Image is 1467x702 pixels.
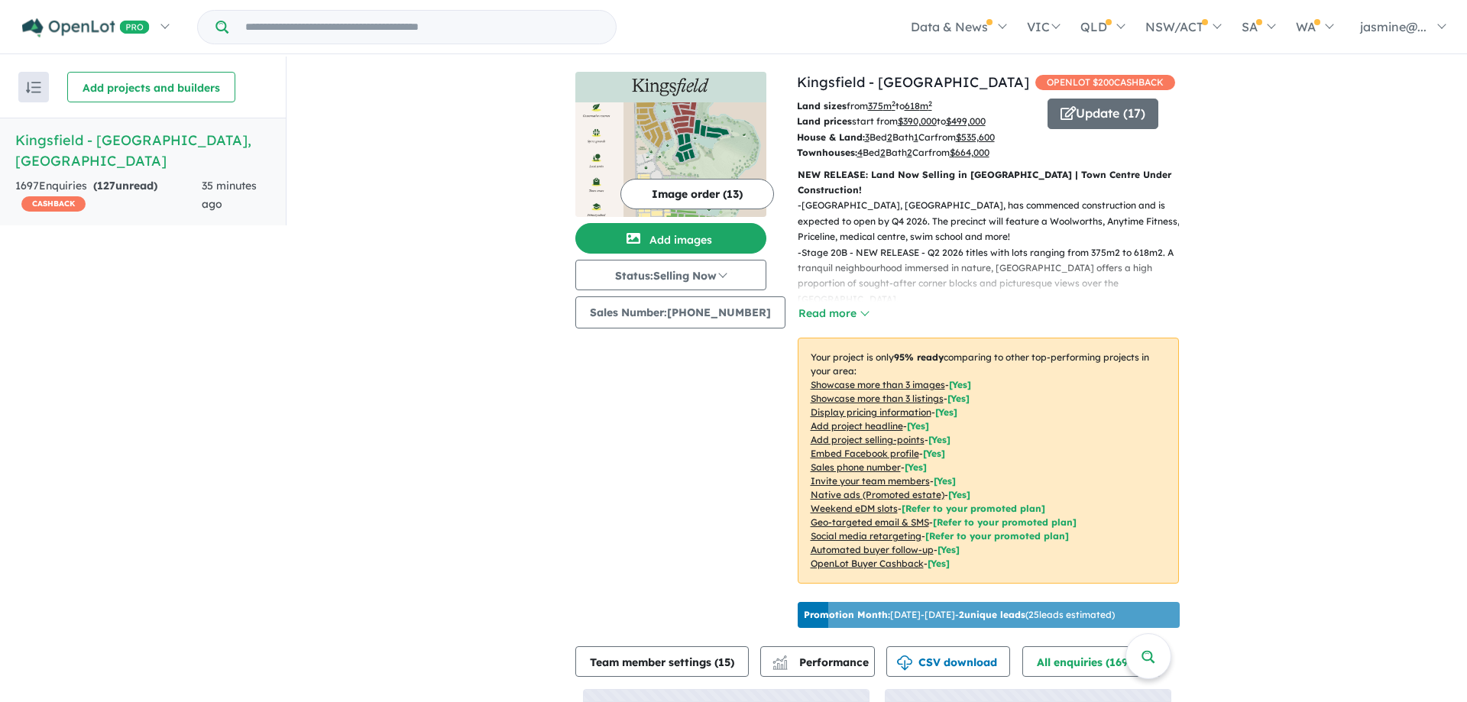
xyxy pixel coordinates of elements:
[798,305,870,322] button: Read more
[797,131,865,143] b: House & Land:
[914,131,918,143] u: 1
[798,167,1179,199] p: NEW RELEASE: Land Now Selling in [GEOGRAPHIC_DATA] | Town Centre Under Construction!
[797,130,1036,145] p: Bed Bath Car from
[811,406,931,418] u: Display pricing information
[718,655,730,669] span: 15
[956,131,995,143] u: $ 535,600
[949,379,971,390] span: [ Yes ]
[797,114,1036,129] p: start from
[22,18,150,37] img: Openlot PRO Logo White
[898,115,937,127] u: $ 390,000
[620,179,774,209] button: Image order (13)
[797,100,847,112] b: Land sizes
[946,115,986,127] u: $ 499,000
[811,558,924,569] u: OpenLot Buyer Cashback
[575,296,785,328] button: Sales Number:[PHONE_NUMBER]
[947,393,970,404] span: [ Yes ]
[15,177,202,214] div: 1697 Enquir ies
[933,516,1077,528] span: [Refer to your promoted plan]
[894,351,944,363] b: 95 % ready
[857,147,863,158] u: 4
[97,179,115,192] span: 127
[93,179,157,192] strong: ( unread)
[925,530,1069,542] span: [Refer to your promoted plan]
[811,516,929,528] u: Geo-targeted email & SMS
[797,147,857,158] b: Townhouses:
[15,130,270,171] h5: Kingsfield - [GEOGRAPHIC_DATA] , [GEOGRAPHIC_DATA]
[865,131,870,143] u: 3
[775,655,869,669] span: Performance
[575,260,766,290] button: Status:Selling Now
[798,198,1191,244] p: - [GEOGRAPHIC_DATA], [GEOGRAPHIC_DATA], has commenced construction and is expected to open by Q4 ...
[938,544,960,555] span: [Yes]
[811,489,944,500] u: Native ads (Promoted estate)
[797,115,852,127] b: Land prices
[811,530,921,542] u: Social media retargeting
[895,100,932,112] span: to
[1035,75,1175,90] span: OPENLOT $ 200 CASHBACK
[892,99,895,108] sup: 2
[811,475,930,487] u: Invite your team members
[950,147,989,158] u: $ 664,000
[804,609,890,620] b: Promotion Month:
[26,82,41,93] img: sort.svg
[937,115,986,127] span: to
[923,448,945,459] span: [ Yes ]
[798,338,1179,584] p: Your project is only comparing to other top-performing projects in your area: - - - - - - - - - -...
[811,420,903,432] u: Add project headline
[928,99,932,108] sup: 2
[797,145,1036,160] p: Bed Bath Car from
[934,475,956,487] span: [ Yes ]
[798,245,1191,308] p: - Stage 20B - NEW RELEASE - Q2 2026 titles with lots ranging from 375m2 to 618m2. A tranquil neig...
[811,434,925,445] u: Add project selling-points
[811,544,934,555] u: Automated buyer follow-up
[581,78,760,96] img: Kingsfield - Sunbury Logo
[811,461,901,473] u: Sales phone number
[21,196,86,212] span: CASHBACK
[760,646,875,677] button: Performance
[948,489,970,500] span: [Yes]
[907,420,929,432] span: [ Yes ]
[575,72,766,217] a: Kingsfield - Sunbury LogoKingsfield - Sunbury
[811,379,945,390] u: Showcase more than 3 images
[575,102,766,217] img: Kingsfield - Sunbury
[880,147,886,158] u: 2
[1022,646,1161,677] button: All enquiries (1697)
[575,223,766,254] button: Add images
[907,147,912,158] u: 2
[811,448,919,459] u: Embed Facebook profile
[232,11,613,44] input: Try estate name, suburb, builder or developer
[886,646,1010,677] button: CSV download
[811,393,944,404] u: Showcase more than 3 listings
[902,503,1045,514] span: [Refer to your promoted plan]
[1048,99,1158,129] button: Update (17)
[868,100,895,112] u: 375 m
[905,461,927,473] span: [ Yes ]
[959,609,1025,620] b: 2 unique leads
[67,72,235,102] button: Add projects and builders
[811,503,898,514] u: Weekend eDM slots
[575,646,749,677] button: Team member settings (15)
[928,558,950,569] span: [Yes]
[202,179,257,211] span: 35 minutes ago
[772,655,786,664] img: line-chart.svg
[928,434,950,445] span: [ Yes ]
[772,660,788,670] img: bar-chart.svg
[887,131,892,143] u: 2
[804,608,1115,622] p: [DATE] - [DATE] - ( 25 leads estimated)
[935,406,957,418] span: [ Yes ]
[1360,19,1427,34] span: jasmine@...
[797,99,1036,114] p: from
[905,100,932,112] u: 618 m
[797,73,1029,91] a: Kingsfield - [GEOGRAPHIC_DATA]
[897,655,912,671] img: download icon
